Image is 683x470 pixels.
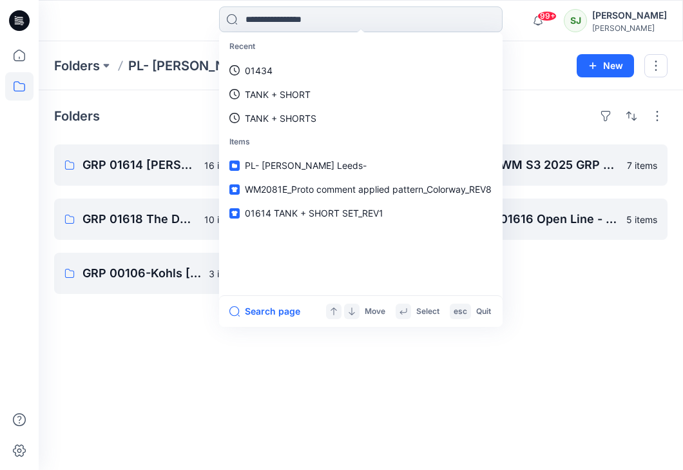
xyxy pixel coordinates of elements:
a: GRP 01618 The Devil Wears Prada Collection10 items [54,199,250,240]
p: esc [454,305,467,318]
a: WM S3 2025 GRP # 01619 WTC [DATE]7 items [472,144,668,186]
p: Move [365,305,385,318]
a: TANK + SHORTS [222,106,500,130]
p: 10 items [204,213,240,226]
p: Items [222,130,500,154]
p: WM S3 2025 GRP # 01619 WTC [DATE] [500,156,619,174]
p: PL- [PERSON_NAME] Leeds- [128,57,305,75]
p: 5 items [626,213,657,226]
p: Recent [222,35,500,59]
a: GRP 00106-Kohls [DATE]3 items [54,253,250,294]
p: 7 items [627,159,657,172]
p: TANK + SHORT [245,88,311,101]
div: [PERSON_NAME] [592,23,667,33]
p: 01434 [245,64,273,77]
a: 01434 [222,59,500,83]
p: GRP 01618 The Devil Wears Prada Collection [82,210,197,228]
div: SJ [564,9,587,32]
h4: Folders [54,108,100,124]
a: WM2081E_Proto comment applied pattern_Colorway_REV8 [222,177,500,201]
a: 01614 TANK + SHORT SET_REV1 [222,201,500,225]
span: 01614 TANK + SHORT SET_REV1 [245,208,383,219]
p: 16 items [204,159,240,172]
p: 3 items [209,267,240,280]
p: 01616 Open Line - [DATE] Market [500,210,619,228]
p: TANK + SHORTS [245,112,316,125]
button: New [577,54,634,77]
div: [PERSON_NAME] [592,8,667,23]
p: GRP 01614 [PERSON_NAME] [82,156,197,174]
span: 99+ [537,11,557,21]
p: GRP 00106-Kohls [DATE] [82,264,201,282]
span: WM2081E_Proto comment applied pattern_Colorway_REV8 [245,184,492,195]
a: Folders [54,57,100,75]
a: 01616 Open Line - [DATE] Market5 items [472,199,668,240]
a: PL- [PERSON_NAME] Leeds- [222,153,500,177]
span: PL- [PERSON_NAME] Leeds- [245,160,367,171]
p: Select [416,305,439,318]
a: GRP 01614 [PERSON_NAME]16 items [54,144,250,186]
button: Search page [229,304,300,319]
a: TANK + SHORT [222,83,500,106]
p: Quit [476,305,491,318]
